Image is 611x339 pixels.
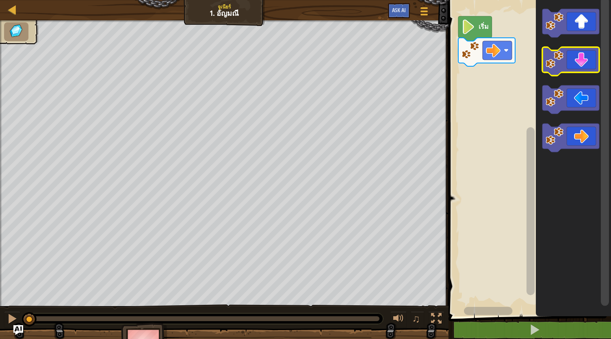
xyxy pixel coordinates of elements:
[4,22,28,41] li: เก็บอัญมณี
[428,311,444,328] button: สลับเป็นเต็มจอ
[388,3,410,18] button: Ask AI
[479,22,489,31] text: เริ่ม
[4,311,20,328] button: Ctrl + P: Pause
[13,325,23,335] button: Ask AI
[392,6,406,14] span: Ask AI
[390,311,407,328] button: ปรับระดับเสียง
[412,313,420,325] span: ♫
[411,311,425,328] button: ♫
[414,3,434,22] button: แสดงเมนูเกมส์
